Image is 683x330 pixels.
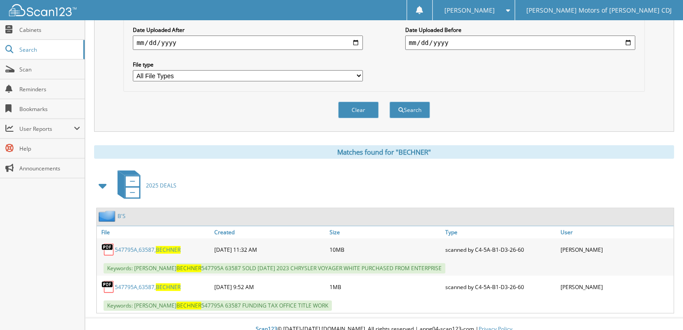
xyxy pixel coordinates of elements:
[212,241,327,259] div: [DATE] 11:32 AM
[104,300,332,311] span: Keywords: [PERSON_NAME] 547795A 63587 FUNDING TAX OFFICE TITLE WORK
[327,278,443,296] div: 1MB
[327,241,443,259] div: 10MB
[444,8,495,13] span: [PERSON_NAME]
[101,243,115,256] img: PDF.png
[405,36,635,50] input: end
[99,210,118,222] img: folder2.png
[118,212,126,220] a: B'S
[558,278,674,296] div: [PERSON_NAME]
[115,283,181,291] a: 547795A,63587,BECHNER
[104,263,445,273] span: Keywords: [PERSON_NAME] 547795A 63587 SOLD [DATE] 2023 CHRYSLER VOYAGER WHITE PURCHASED FROM ENTE...
[156,283,181,291] span: BECHNER
[19,165,80,172] span: Announcements
[9,4,77,16] img: scan123-logo-white.svg
[212,226,327,238] a: Created
[97,226,212,238] a: File
[133,36,363,50] input: start
[558,226,674,238] a: User
[443,226,558,238] a: Type
[558,241,674,259] div: [PERSON_NAME]
[389,102,430,118] button: Search
[112,168,176,203] a: 2025 DEALS
[443,278,558,296] div: scanned by C4-5A-B1-D3-26-60
[638,287,683,330] iframe: Chat Widget
[19,46,79,54] span: Search
[212,278,327,296] div: [DATE] 9:52 AM
[176,264,201,272] span: BECHNER
[19,145,80,152] span: Help
[133,26,363,34] label: Date Uploaded After
[443,241,558,259] div: scanned by C4-5A-B1-D3-26-60
[19,66,80,73] span: Scan
[133,61,363,68] label: File type
[327,226,443,238] a: Size
[156,246,181,254] span: BECHNER
[146,182,176,189] span: 2025 DEALS
[115,246,181,254] a: 547795A,63587,BECHNER
[19,26,80,34] span: Cabinets
[94,145,674,159] div: Matches found for "BECHNER"
[101,280,115,294] img: PDF.png
[526,8,672,13] span: [PERSON_NAME] Motors of [PERSON_NAME] CDJ
[176,302,201,309] span: BECHNER
[19,125,74,133] span: User Reports
[19,105,80,113] span: Bookmarks
[19,85,80,93] span: Reminders
[338,102,379,118] button: Clear
[405,26,635,34] label: Date Uploaded Before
